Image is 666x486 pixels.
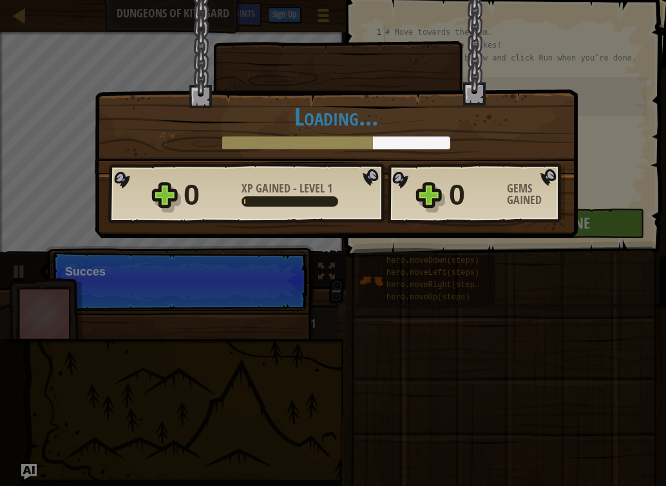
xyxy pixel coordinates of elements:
[507,183,565,206] div: Gems Gained
[449,174,499,216] div: 0
[297,180,327,196] span: Level
[327,180,332,196] span: 1
[242,183,332,194] div: -
[184,174,234,216] div: 0
[242,180,293,196] span: XP Gained
[108,103,564,130] h1: Loading...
